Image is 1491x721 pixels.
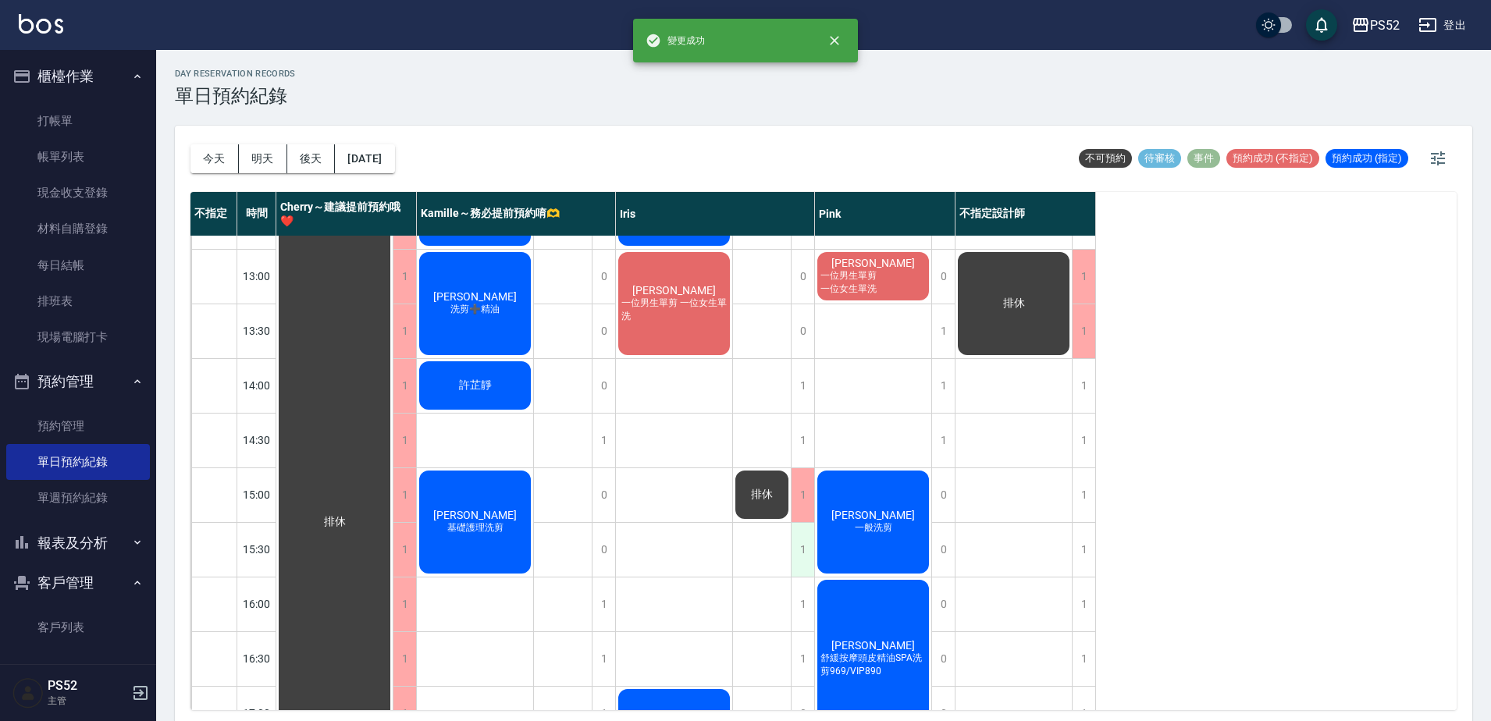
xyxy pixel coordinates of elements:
[618,297,730,323] span: 一位男生單剪 一位女生單洗
[815,192,955,236] div: Pink
[175,69,296,79] h2: day Reservation records
[190,192,237,236] div: 不指定
[456,378,495,392] span: 許芷靜
[1370,16,1400,35] div: PS52
[430,509,520,521] span: [PERSON_NAME]
[1072,632,1095,686] div: 1
[1079,151,1132,165] span: 不可預約
[6,319,150,355] a: 現場電腦打卡
[817,269,929,296] span: 一位男生單剪 一位女生單洗
[931,632,955,686] div: 0
[931,523,955,577] div: 0
[931,577,955,631] div: 0
[1326,151,1408,165] span: 預約成功 (指定)
[791,414,814,467] div: 1
[828,257,918,269] span: [PERSON_NAME]
[190,144,239,173] button: 今天
[1226,151,1319,165] span: 預約成功 (不指定)
[1138,151,1181,165] span: 待審核
[592,414,615,467] div: 1
[6,361,150,402] button: 預約管理
[791,577,814,631] div: 1
[430,290,520,303] span: [PERSON_NAME]
[6,247,150,283] a: 每日結帳
[592,632,615,686] div: 1
[6,444,150,480] a: 單日預約紀錄
[287,144,336,173] button: 後天
[931,250,955,304] div: 0
[828,639,918,652] span: [PERSON_NAME]
[1345,9,1406,41] button: PS52
[175,85,296,107] h3: 單日預約紀錄
[931,304,955,358] div: 1
[6,56,150,97] button: 櫃檯作業
[321,515,349,529] span: 排休
[6,139,150,175] a: 帳單列表
[393,523,416,577] div: 1
[646,33,705,48] span: 變更成功
[393,414,416,467] div: 1
[1072,359,1095,413] div: 1
[592,468,615,522] div: 0
[237,413,276,467] div: 14:30
[1072,304,1095,358] div: 1
[1072,250,1095,304] div: 1
[1072,577,1095,631] div: 1
[592,523,615,577] div: 0
[1187,151,1220,165] span: 事件
[237,577,276,631] div: 16:00
[791,250,814,304] div: 0
[791,468,814,522] div: 1
[447,303,503,316] span: 洗剪➕精油
[828,509,918,521] span: [PERSON_NAME]
[748,488,776,502] span: 排休
[6,480,150,516] a: 單週預約紀錄
[629,284,719,297] span: [PERSON_NAME]
[592,250,615,304] div: 0
[791,632,814,686] div: 1
[6,609,150,645] a: 客戶列表
[237,249,276,304] div: 13:00
[239,144,287,173] button: 明天
[237,358,276,413] div: 14:00
[393,468,416,522] div: 1
[1072,414,1095,467] div: 1
[791,304,814,358] div: 0
[592,359,615,413] div: 0
[237,192,276,236] div: 時間
[1000,297,1028,311] span: 排休
[6,283,150,319] a: 排班表
[237,631,276,686] div: 16:30
[393,359,416,413] div: 1
[6,175,150,211] a: 現金收支登錄
[48,694,127,708] p: 主管
[19,14,63,34] img: Logo
[12,677,44,709] img: Person
[6,563,150,603] button: 客戶管理
[393,304,416,358] div: 1
[6,211,150,247] a: 材料自購登錄
[1306,9,1337,41] button: save
[817,652,929,678] span: 舒緩按摩頭皮精油SPA洗剪969/VIP890
[931,359,955,413] div: 1
[444,521,507,535] span: 基礎護理洗剪
[6,408,150,444] a: 預約管理
[417,192,616,236] div: Kamille～務必提前預約唷🫶
[393,632,416,686] div: 1
[1072,523,1095,577] div: 1
[931,414,955,467] div: 1
[237,304,276,358] div: 13:30
[817,23,852,58] button: close
[237,467,276,522] div: 15:00
[393,577,416,631] div: 1
[616,192,815,236] div: Iris
[1072,468,1095,522] div: 1
[931,468,955,522] div: 0
[6,523,150,563] button: 報表及分析
[592,577,615,631] div: 1
[791,359,814,413] div: 1
[276,192,417,236] div: Cherry～建議提前預約哦❤️
[592,304,615,358] div: 0
[393,250,416,304] div: 1
[852,521,895,535] span: 一般洗剪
